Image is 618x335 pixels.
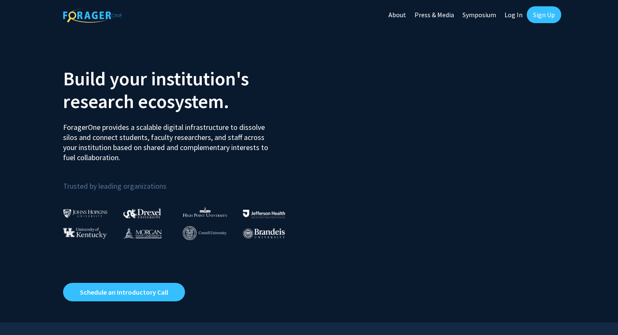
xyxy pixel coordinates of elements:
[123,227,162,238] img: Morgan State University
[63,209,108,218] img: Johns Hopkins University
[243,210,285,218] img: Thomas Jefferson University
[183,207,227,217] img: High Point University
[63,169,303,193] p: Trusted by leading organizations
[527,6,561,23] a: Sign Up
[243,228,285,239] img: Brandeis University
[63,283,185,301] a: Opens in a new tab
[63,227,107,239] img: University of Kentucky
[183,226,227,240] img: Cornell University
[63,116,274,163] p: ForagerOne provides a scalable digital infrastructure to dissolve silos and connect students, fac...
[63,8,122,23] img: ForagerOne Logo
[123,208,161,218] img: Drexel University
[63,67,303,113] h2: Build your institution's research ecosystem.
